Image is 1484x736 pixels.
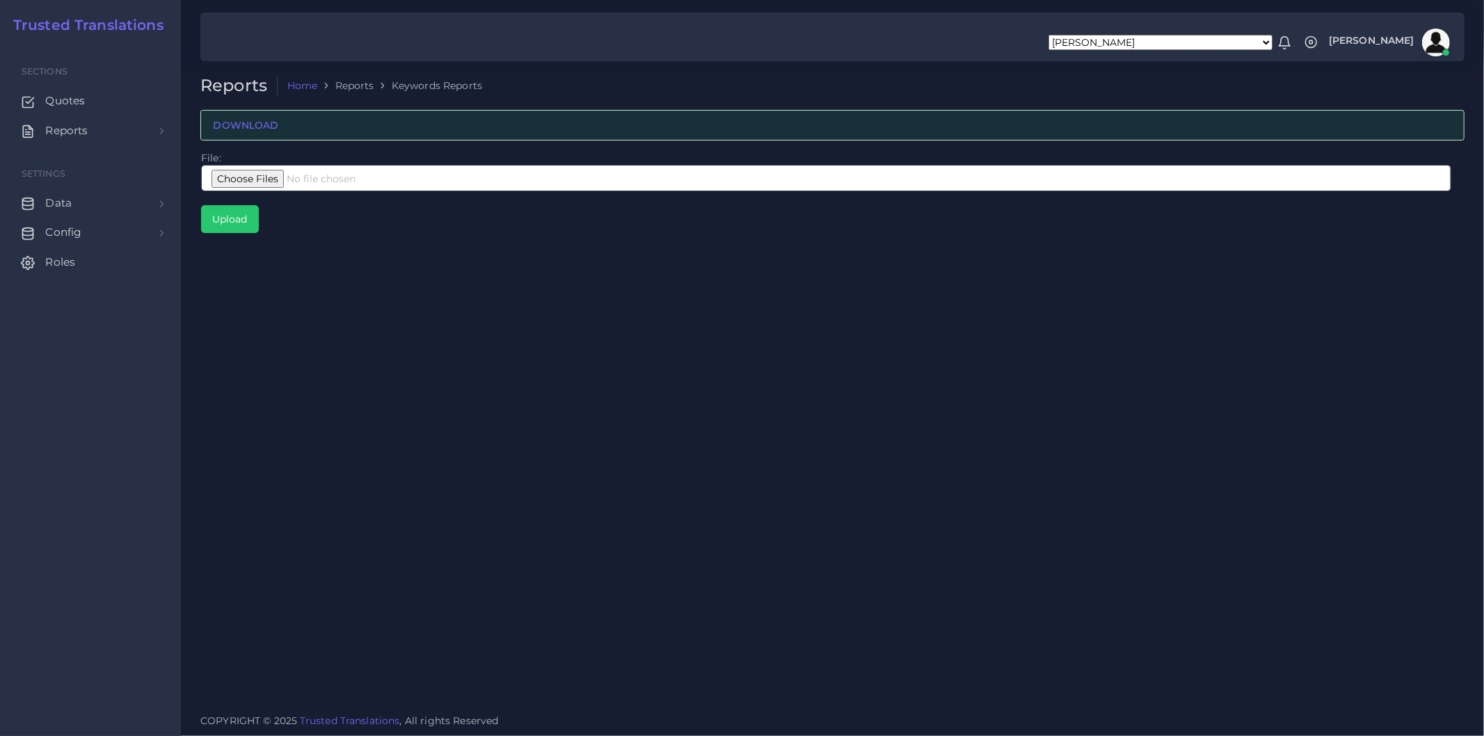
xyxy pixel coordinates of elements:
[1322,29,1455,56] a: [PERSON_NAME]avatar
[10,86,170,115] a: Quotes
[300,714,400,727] a: Trusted Translations
[318,79,374,93] li: Reports
[3,17,163,33] a: Trusted Translations
[1329,35,1414,45] span: [PERSON_NAME]
[200,76,278,96] h2: Reports
[45,255,75,270] span: Roles
[45,93,85,109] span: Quotes
[45,123,88,138] span: Reports
[374,79,482,93] li: Keywords Reports
[22,66,67,77] span: Sections
[45,195,72,211] span: Data
[287,79,318,93] a: Home
[45,225,81,240] span: Config
[10,116,170,145] a: Reports
[1422,29,1450,56] img: avatar
[22,168,65,179] span: Settings
[10,248,170,277] a: Roles
[200,714,499,728] span: COPYRIGHT © 2025
[10,189,170,218] a: Data
[214,119,279,131] a: DOWNLOAD
[202,206,258,232] input: Upload
[400,714,499,728] span: , All rights Reserved
[200,150,1452,234] td: File:
[10,218,170,247] a: Config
